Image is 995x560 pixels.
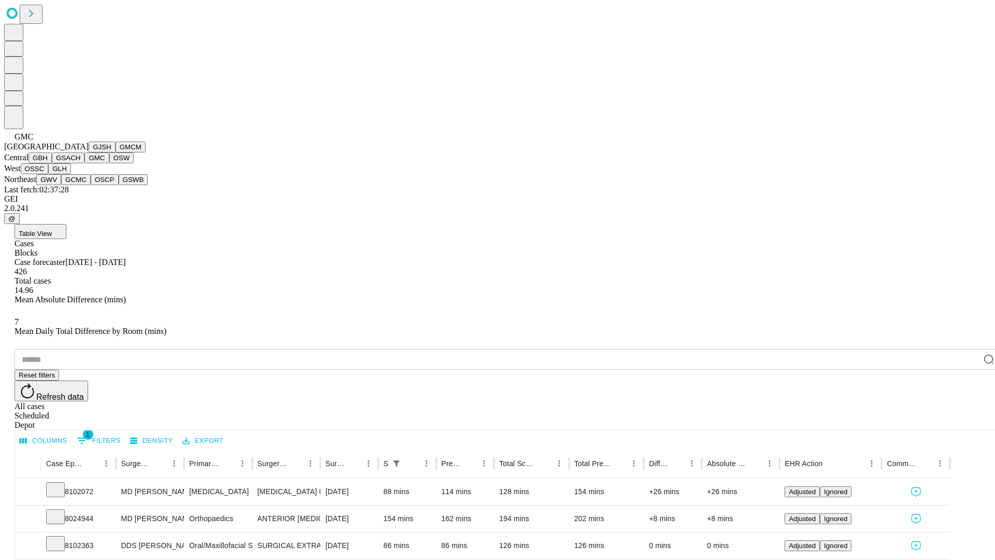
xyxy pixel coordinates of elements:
button: Reset filters [15,370,59,381]
span: Adjusted [789,488,816,496]
button: Table View [15,224,66,239]
div: Predicted In Room Duration [442,459,462,468]
div: 126 mins [574,533,639,559]
span: 426 [15,267,27,276]
button: GSWB [119,174,148,185]
span: @ [8,215,16,222]
span: Adjusted [789,515,816,523]
div: GEI [4,194,991,204]
button: Sort [748,456,762,471]
div: SURGICAL EXTRACTION ERUPTED TOOTH [258,533,315,559]
button: Sort [823,456,838,471]
div: [DATE] [325,506,373,532]
button: Sort [152,456,167,471]
button: Sort [221,456,235,471]
span: GMC [15,132,33,141]
button: Sort [347,456,361,471]
button: Adjusted [785,486,820,497]
span: Ignored [824,488,847,496]
div: Total Predicted Duration [574,459,612,468]
div: 88 mins [383,479,431,505]
span: Ignored [824,542,847,550]
span: Mean Daily Total Difference by Room (mins) [15,327,166,335]
div: 8102363 [46,533,111,559]
button: Menu [685,456,699,471]
button: Menu [303,456,318,471]
div: ANTERIOR [MEDICAL_DATA] TOTAL HIP [258,506,315,532]
button: GWV [36,174,61,185]
div: 194 mins [499,506,564,532]
div: [MEDICAL_DATA] DIAGNOSTIC [258,479,315,505]
div: MD [PERSON_NAME] [PERSON_NAME] Md [121,479,179,505]
div: 162 mins [442,506,489,532]
div: [DATE] [325,479,373,505]
div: 1 active filter [389,456,404,471]
button: Sort [537,456,552,471]
button: Sort [670,456,685,471]
button: @ [4,213,20,224]
button: GJSH [89,142,116,152]
div: [MEDICAL_DATA] [189,479,247,505]
button: Menu [627,456,641,471]
button: GMCM [116,142,146,152]
span: Total cases [15,276,51,285]
button: Menu [477,456,491,471]
button: Export [180,433,226,449]
span: West [4,164,21,173]
button: Show filters [74,432,123,449]
span: Last fetch: 02:37:28 [4,185,69,194]
div: 0 mins [707,533,774,559]
button: OSW [109,152,134,163]
button: Expand [20,537,36,555]
button: GBH [29,152,52,163]
div: MD [PERSON_NAME] Jr [PERSON_NAME] C Md [121,506,179,532]
button: Menu [933,456,947,471]
span: [DATE] - [DATE] [65,258,125,267]
div: Total Scheduled Duration [499,459,536,468]
span: Refresh data [36,393,84,401]
button: Menu [419,456,434,471]
div: Case Epic Id [46,459,83,468]
div: 8102072 [46,479,111,505]
button: Adjusted [785,540,820,551]
button: Menu [99,456,113,471]
div: 154 mins [574,479,639,505]
div: [DATE] [325,533,373,559]
button: Sort [918,456,933,471]
button: Menu [762,456,777,471]
div: Surgery Date [325,459,346,468]
button: Sort [462,456,477,471]
span: Central [4,153,29,162]
span: Table View [19,230,52,237]
div: Primary Service [189,459,219,468]
span: 14.96 [15,286,33,295]
div: Surgery Name [258,459,288,468]
div: +8 mins [649,506,696,532]
span: Ignored [824,515,847,523]
div: 2.0.241 [4,204,991,213]
button: Show filters [389,456,404,471]
button: Adjusted [785,513,820,524]
button: GMC [84,152,109,163]
div: +26 mins [707,479,774,505]
div: Surgeon Name [121,459,151,468]
button: OSSC [21,163,49,174]
div: DDS [PERSON_NAME] [121,533,179,559]
button: Sort [612,456,627,471]
div: 126 mins [499,533,564,559]
button: Select columns [17,433,70,449]
div: 128 mins [499,479,564,505]
div: 86 mins [442,533,489,559]
div: 8024944 [46,506,111,532]
span: Reset filters [19,371,55,379]
div: +8 mins [707,506,774,532]
span: Northeast [4,175,36,184]
button: Menu [864,456,879,471]
button: Sort [289,456,303,471]
button: GSACH [52,152,84,163]
div: Difference [649,459,669,468]
div: 86 mins [383,533,431,559]
div: EHR Action [785,459,822,468]
button: OSCP [91,174,119,185]
div: 154 mins [383,506,431,532]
